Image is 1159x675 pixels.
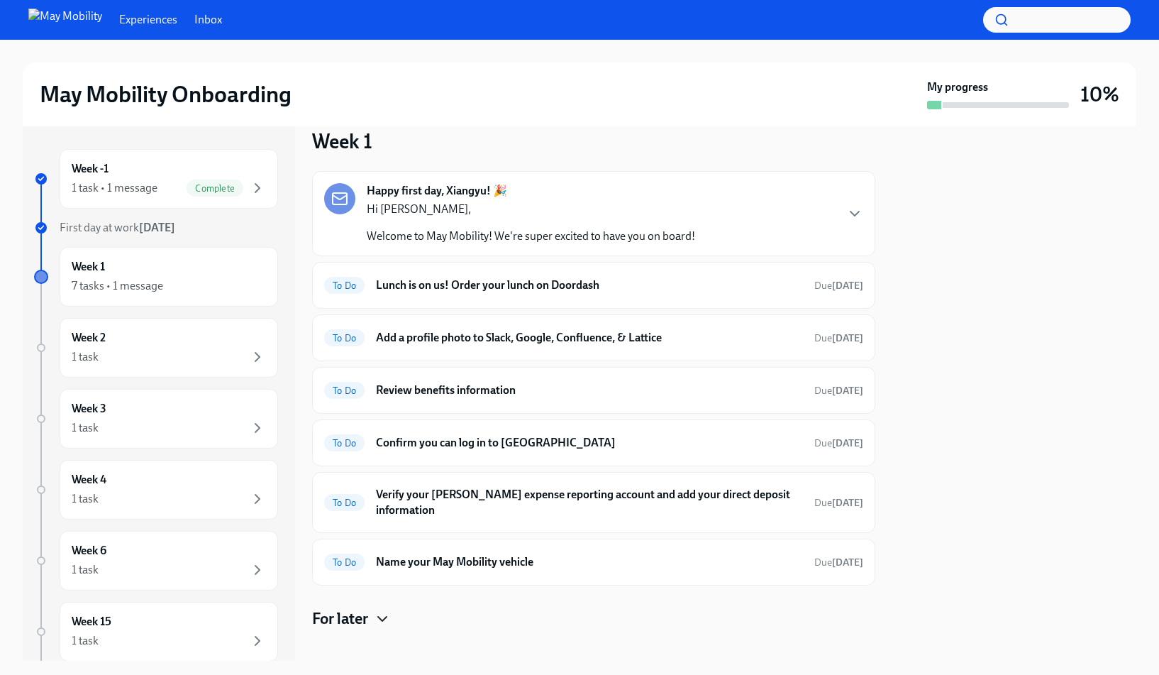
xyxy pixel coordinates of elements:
[376,554,803,570] h6: Name your May Mobility vehicle
[376,435,803,451] h6: Confirm you can log in to [GEOGRAPHIC_DATA]
[324,432,863,454] a: To DoConfirm you can log in to [GEOGRAPHIC_DATA]Due[DATE]
[72,633,99,649] div: 1 task
[367,202,695,217] p: Hi [PERSON_NAME],
[376,487,803,518] h6: Verify your [PERSON_NAME] expense reporting account and add your direct deposit information
[814,496,863,510] span: October 10th, 2025 09:00
[34,460,278,520] a: Week 41 task
[814,385,863,397] span: Due
[72,161,109,177] h6: Week -1
[324,484,863,521] a: To DoVerify your [PERSON_NAME] expense reporting account and add your direct deposit informationD...
[814,437,863,449] span: Due
[814,437,863,450] span: October 7th, 2025 09:00
[814,556,863,569] span: November 2nd, 2025 08:00
[1080,82,1119,107] h3: 10%
[72,543,106,559] h6: Week 6
[312,128,372,154] h3: Week 1
[34,602,278,662] a: Week 151 task
[72,420,99,436] div: 1 task
[376,383,803,398] h6: Review benefits information
[367,183,507,199] strong: Happy first day, Xiangyu! 🎉
[324,385,365,396] span: To Do
[72,349,99,365] div: 1 task
[832,497,863,509] strong: [DATE]
[376,330,803,346] h6: Add a profile photo to Slack, Google, Confluence, & Lattice
[324,280,365,291] span: To Do
[814,497,863,509] span: Due
[324,557,365,568] span: To Do
[72,491,99,507] div: 1 task
[832,280,863,292] strong: [DATE]
[312,608,875,630] div: For later
[324,379,863,402] a: To DoReview benefits informationDue[DATE]
[194,12,222,28] a: Inbox
[324,498,365,508] span: To Do
[34,149,278,209] a: Week -11 task • 1 messageComplete
[34,389,278,449] a: Week 31 task
[832,437,863,449] strong: [DATE]
[814,280,863,292] span: Due
[832,556,863,569] strong: [DATE]
[324,326,863,349] a: To DoAdd a profile photo to Slack, Google, Confluence, & LatticeDue[DATE]
[814,332,863,344] span: Due
[72,259,105,275] h6: Week 1
[324,551,863,574] a: To DoName your May Mobility vehicleDue[DATE]
[34,531,278,591] a: Week 61 task
[60,221,175,234] span: First day at work
[72,278,163,294] div: 7 tasks • 1 message
[72,614,111,630] h6: Week 15
[187,183,243,194] span: Complete
[72,330,106,346] h6: Week 2
[34,220,278,236] a: First day at work[DATE]
[324,438,365,449] span: To Do
[814,556,863,569] span: Due
[376,278,803,293] h6: Lunch is on us! Order your lunch on Doordash
[72,180,157,196] div: 1 task • 1 message
[28,9,102,31] img: May Mobility
[119,12,177,28] a: Experiences
[832,385,863,397] strong: [DATE]
[367,229,695,244] p: Welcome to May Mobility! We're super excited to have you on board!
[814,279,863,292] span: October 9th, 2025 09:00
[814,384,863,397] span: October 7th, 2025 09:00
[72,401,106,417] h6: Week 3
[72,562,99,578] div: 1 task
[139,221,175,234] strong: [DATE]
[324,274,863,297] a: To DoLunch is on us! Order your lunch on DoordashDue[DATE]
[832,332,863,344] strong: [DATE]
[324,333,365,344] span: To Do
[40,80,292,109] h2: May Mobility Onboarding
[927,79,988,95] strong: My progress
[34,247,278,307] a: Week 17 tasks • 1 message
[312,608,368,630] h4: For later
[814,331,863,345] span: October 10th, 2025 09:00
[34,318,278,378] a: Week 21 task
[72,472,106,488] h6: Week 4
